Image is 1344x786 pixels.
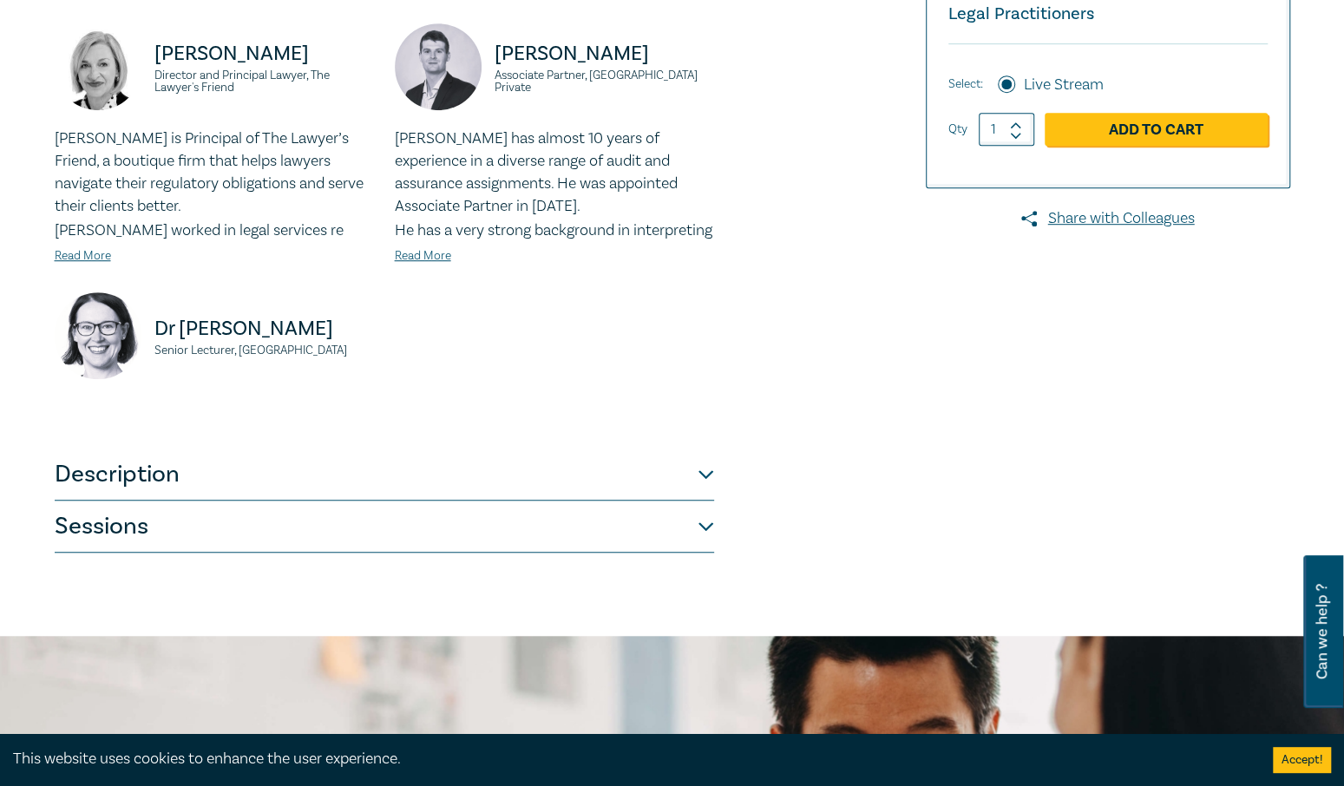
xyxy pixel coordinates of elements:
button: Sessions [55,501,714,553]
small: Director and Principal Lawyer, The Lawyer's Friend [154,69,374,94]
label: Live Stream [1024,74,1104,96]
img: https://s3.ap-southeast-2.amazonaws.com/leo-cussen-store-production-content/Contacts/Dr%20Katie%2... [55,292,141,379]
p: Dr [PERSON_NAME] [154,315,374,343]
img: https://s3.ap-southeast-2.amazonaws.com/leo-cussen-store-production-content/Contacts/Alex%20Young... [395,23,482,110]
a: Read More [55,248,111,264]
p: [PERSON_NAME] has almost 10 years of experience in a diverse range of audit and assurance assignm... [395,128,714,218]
a: Add to Cart [1045,113,1268,146]
span: Select: [948,75,983,94]
p: He has a very strong background in interpreting [395,219,714,242]
p: [PERSON_NAME] [495,40,714,68]
input: 1 [979,113,1034,146]
p: [PERSON_NAME] [154,40,374,68]
span: Can we help ? [1314,566,1330,698]
p: [PERSON_NAME] is Principal of The Lawyer’s Friend, a boutique firm that helps lawyers navigate th... [55,128,374,218]
img: https://s3.ap-southeast-2.amazonaws.com/leo-cussen-store-production-content/Contacts/Jennie%20Pak... [55,23,141,110]
button: Description [55,449,714,501]
label: Qty [948,120,967,139]
div: This website uses cookies to enhance the user experience. [13,748,1247,770]
a: Read More [395,248,451,264]
button: Accept cookies [1273,747,1331,773]
a: Share with Colleagues [926,207,1290,230]
p: [PERSON_NAME] worked in legal services re [55,219,374,242]
small: Senior Lecturer, [GEOGRAPHIC_DATA] [154,344,374,357]
small: Legal Practitioners [948,3,1094,25]
small: Associate Partner, [GEOGRAPHIC_DATA] Private [495,69,714,94]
